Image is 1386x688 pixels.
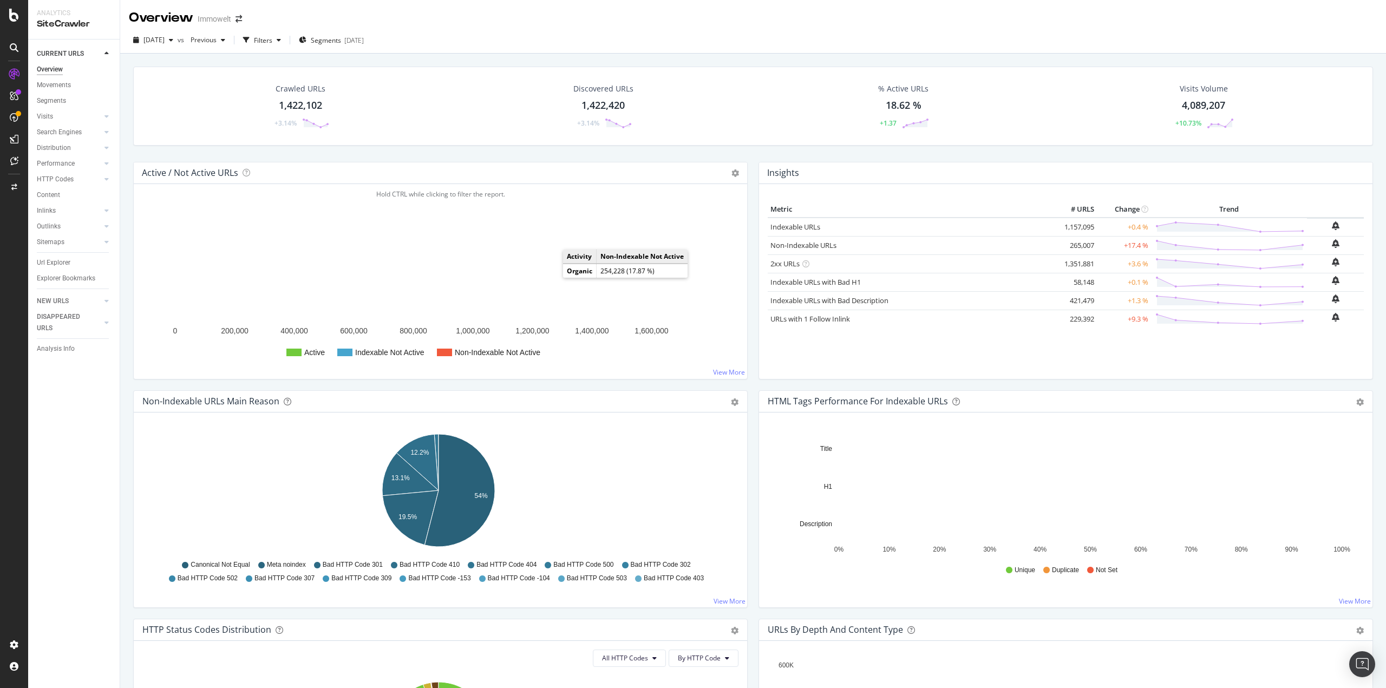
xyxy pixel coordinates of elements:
text: 0 [173,326,178,335]
a: Indexable URLs [770,222,820,232]
text: 70% [1185,546,1198,553]
a: Non-Indexable URLs [770,240,836,250]
div: bell-plus [1332,239,1339,248]
a: Search Engines [37,127,101,138]
div: gear [1356,398,1364,406]
a: Indexable URLs with Bad H1 [770,277,861,287]
span: Bad HTTP Code 404 [476,560,537,569]
text: Non-Indexable Not Active [455,348,540,357]
span: Bad HTTP Code 301 [323,560,383,569]
span: Bad HTTP Code 503 [567,574,627,583]
div: Outlinks [37,221,61,232]
div: Visits Volume [1180,83,1228,94]
div: Overview [129,9,193,27]
button: All HTTP Codes [593,650,666,667]
div: Immowelt [198,14,231,24]
td: +9.3 % [1097,310,1151,328]
div: bell-plus [1332,313,1339,322]
svg: A chart. [142,430,735,555]
td: +0.4 % [1097,218,1151,237]
div: Analysis Info [37,343,75,355]
td: 421,479 [1054,291,1097,310]
td: Organic [563,264,597,278]
button: Previous [186,31,230,49]
div: Discovered URLs [573,83,633,94]
div: 1,422,102 [279,99,322,113]
div: Movements [37,80,71,91]
div: bell-plus [1332,221,1339,230]
h4: Insights [767,166,799,180]
div: gear [1356,627,1364,634]
div: Open Intercom Messenger [1349,651,1375,677]
div: 4,089,207 [1182,99,1225,113]
div: DISAPPEARED URLS [37,311,91,334]
a: View More [714,597,746,606]
span: By HTTP Code [678,653,721,663]
div: arrow-right-arrow-left [236,15,242,23]
a: Segments [37,95,112,107]
text: 12.2% [410,449,429,456]
text: 19.5% [398,513,417,521]
div: HTML Tags Performance for Indexable URLs [768,396,948,407]
a: Inlinks [37,205,101,217]
text: 600K [779,661,794,669]
div: Performance [37,158,75,169]
div: Inlinks [37,205,56,217]
a: HTTP Codes [37,174,101,185]
a: URLs with 1 Follow Inlink [770,314,850,324]
span: Bad HTTP Code 307 [254,574,315,583]
a: Content [37,189,112,201]
text: 10% [882,546,895,553]
div: SiteCrawler [37,18,111,30]
th: Trend [1151,201,1307,218]
span: Bad HTTP Code 403 [644,574,704,583]
td: 58,148 [1054,273,1097,291]
div: 1,422,420 [581,99,625,113]
div: bell-plus [1332,276,1339,285]
text: 1,600,000 [635,326,668,335]
div: Segments [37,95,66,107]
text: 50% [1084,546,1097,553]
text: 1,400,000 [575,326,609,335]
div: Content [37,189,60,201]
div: gear [731,627,738,634]
div: Search Engines [37,127,82,138]
text: 600,000 [340,326,368,335]
a: Outlinks [37,221,101,232]
div: +1.37 [880,119,897,128]
div: Filters [254,36,272,45]
span: Bad HTTP Code 500 [553,560,613,569]
div: Visits [37,111,53,122]
text: 400,000 [280,326,308,335]
text: Title [820,445,833,453]
text: H1 [824,483,833,490]
span: All HTTP Codes [602,653,648,663]
span: Previous [186,35,217,44]
button: By HTTP Code [669,650,738,667]
a: CURRENT URLS [37,48,101,60]
span: Meta noindex [267,560,306,569]
text: 1,200,000 [515,326,549,335]
div: +3.14% [577,119,599,128]
text: 40% [1034,546,1047,553]
span: Bad HTTP Code 502 [178,574,238,583]
td: +3.6 % [1097,254,1151,273]
a: Indexable URLs with Bad Description [770,296,888,305]
td: +17.4 % [1097,236,1151,254]
svg: A chart. [142,201,738,370]
td: 254,228 (17.87 %) [597,264,688,278]
a: Analysis Info [37,343,112,355]
span: Bad HTTP Code 309 [331,574,391,583]
span: 2025 Aug. 29th [143,35,165,44]
span: Canonical Not Equal [191,560,250,569]
i: Options [731,169,739,177]
svg: A chart. [768,430,1360,555]
td: 1,351,881 [1054,254,1097,273]
a: View More [713,368,745,377]
div: +3.14% [274,119,297,128]
text: 200,000 [221,326,249,335]
div: Distribution [37,142,71,154]
td: 1,157,095 [1054,218,1097,237]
